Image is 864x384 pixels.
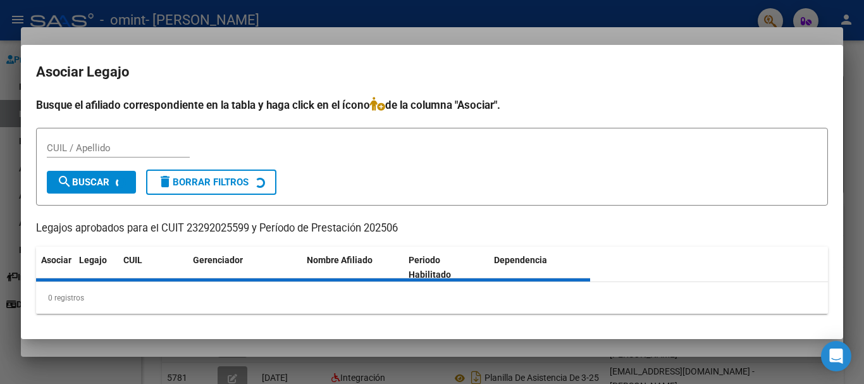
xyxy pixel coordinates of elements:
span: Gerenciador [193,255,243,265]
datatable-header-cell: Periodo Habilitado [404,247,489,288]
span: Legajo [79,255,107,265]
p: Legajos aprobados para el CUIT 23292025599 y Período de Prestación 202506 [36,221,828,237]
span: Periodo Habilitado [409,255,451,280]
mat-icon: search [57,174,72,189]
h4: Busque el afiliado correspondiente en la tabla y haga click en el ícono de la columna "Asociar". [36,97,828,113]
span: CUIL [123,255,142,265]
h2: Asociar Legajo [36,60,828,84]
datatable-header-cell: CUIL [118,247,188,288]
div: 0 registros [36,282,828,314]
span: Buscar [57,177,109,188]
datatable-header-cell: Dependencia [489,247,591,288]
div: Open Intercom Messenger [821,341,851,371]
datatable-header-cell: Asociar [36,247,74,288]
button: Borrar Filtros [146,170,276,195]
mat-icon: delete [157,174,173,189]
span: Borrar Filtros [157,177,249,188]
span: Asociar [41,255,71,265]
span: Dependencia [494,255,547,265]
span: Nombre Afiliado [307,255,373,265]
button: Buscar [47,171,136,194]
datatable-header-cell: Gerenciador [188,247,302,288]
datatable-header-cell: Legajo [74,247,118,288]
datatable-header-cell: Nombre Afiliado [302,247,404,288]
